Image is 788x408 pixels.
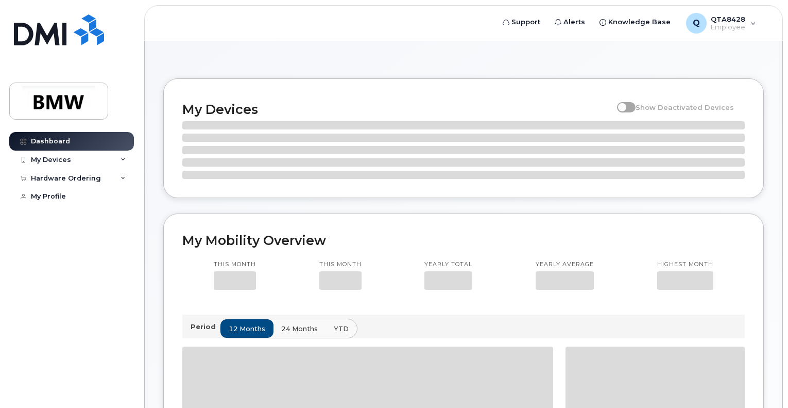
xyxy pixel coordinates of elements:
h2: My Mobility Overview [182,233,745,248]
p: Period [191,322,220,332]
p: Highest month [657,260,713,269]
p: Yearly total [424,260,472,269]
h2: My Devices [182,102,612,117]
span: 24 months [281,324,318,334]
p: This month [319,260,362,269]
p: Yearly average [536,260,594,269]
span: YTD [334,324,349,334]
span: Show Deactivated Devices [636,103,734,111]
input: Show Deactivated Devices [617,97,625,106]
p: This month [214,260,256,269]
